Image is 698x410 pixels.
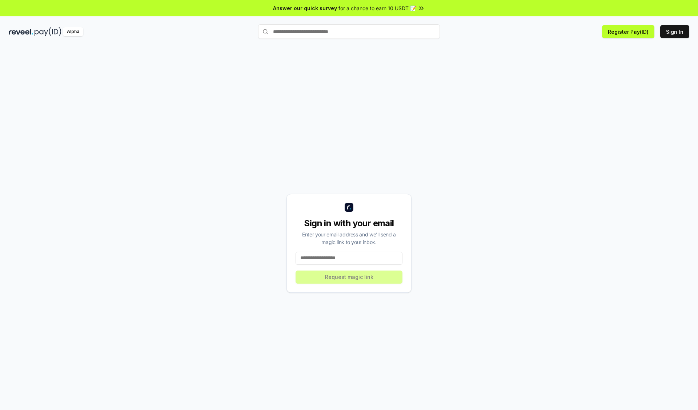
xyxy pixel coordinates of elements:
img: logo_small [345,203,353,212]
span: for a chance to earn 10 USDT 📝 [338,4,416,12]
img: reveel_dark [9,27,33,36]
span: Answer our quick survey [273,4,337,12]
div: Sign in with your email [296,218,402,229]
button: Register Pay(ID) [602,25,654,38]
button: Sign In [660,25,689,38]
div: Alpha [63,27,83,36]
div: Enter your email address and we’ll send a magic link to your inbox. [296,231,402,246]
img: pay_id [35,27,61,36]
